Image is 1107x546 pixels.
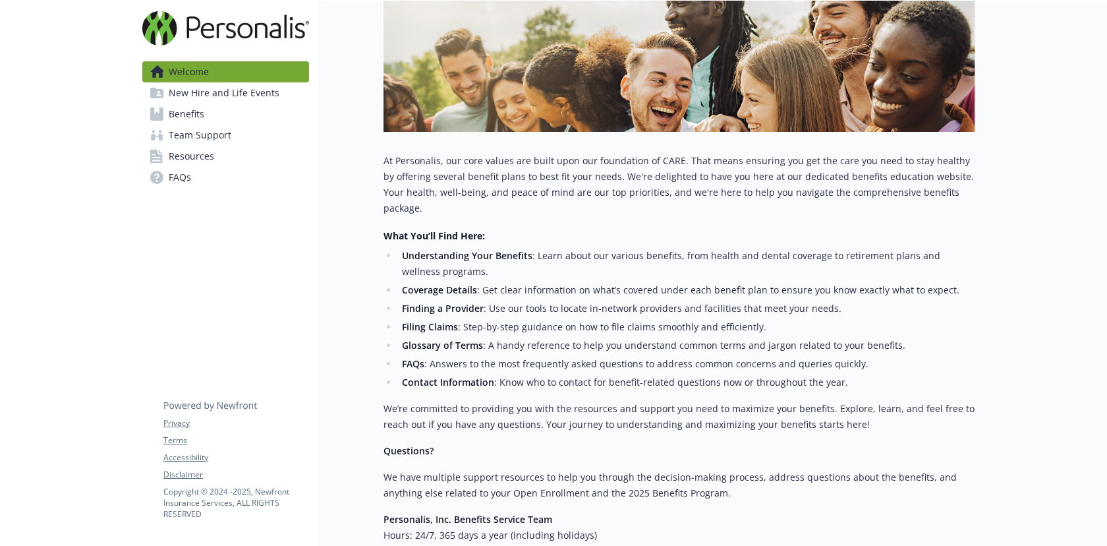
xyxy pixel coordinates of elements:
a: Welcome [142,61,309,82]
a: Privacy [163,417,308,429]
p: Copyright © 2024 - 2025 , Newfront Insurance Services, ALL RIGHTS RESERVED [163,486,308,520]
span: FAQs [169,167,191,188]
li: : Learn about our various benefits, from health and dental coverage to retirement plans and welln... [398,248,975,280]
h6: Hours: 24/7, 365 days a year (including holidays)​ [383,528,975,543]
strong: Coverage Details [402,284,477,296]
a: New Hire and Life Events [142,82,309,104]
a: Accessibility [163,452,308,464]
strong: Finding a Provider [402,302,484,315]
strong: Contact Information [402,376,494,388]
strong: What You’ll Find Here: [383,229,485,242]
p: We’re committed to providing you with the resources and support you need to maximize your benefit... [383,401,975,433]
a: Team Support [142,125,309,146]
strong: Understanding Your Benefits [402,249,532,262]
strong: FAQs [402,357,424,370]
span: Benefits [169,104,204,125]
a: Disclaimer [163,469,308,481]
p: At Personalis, our core values are built upon our foundation of CARE. That means ensuring you get... [383,153,975,216]
li: : Step-by-step guidance on how to file claims smoothly and efficiently. [398,319,975,335]
li: : Use our tools to locate in-network providers and facilities that meet your needs. [398,301,975,317]
span: Welcome [169,61,209,82]
strong: Filing Claims [402,320,458,333]
span: Resources [169,146,214,167]
li: : A handy reference to help you understand common terms and jargon related to your benefits. [398,338,975,353]
strong: Questions? [383,444,434,457]
a: Benefits [142,104,309,125]
li: : Know who to contact for benefit-related questions now or throughout the year. [398,375,975,390]
p: We have multiple support resources to help you through the decision-making process, address quest... [383,470,975,501]
strong: Glossary of Terms [402,339,483,351]
a: Terms [163,435,308,446]
strong: Personalis, Inc. Benefits Service Team [383,513,552,526]
li: : Answers to the most frequently asked questions to address common concerns and queries quickly. [398,356,975,372]
span: New Hire and Life Events [169,82,279,104]
a: Resources [142,146,309,167]
a: FAQs [142,167,309,188]
li: : Get clear information on what’s covered under each benefit plan to ensure you know exactly what... [398,282,975,298]
span: Team Support [169,125,231,146]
